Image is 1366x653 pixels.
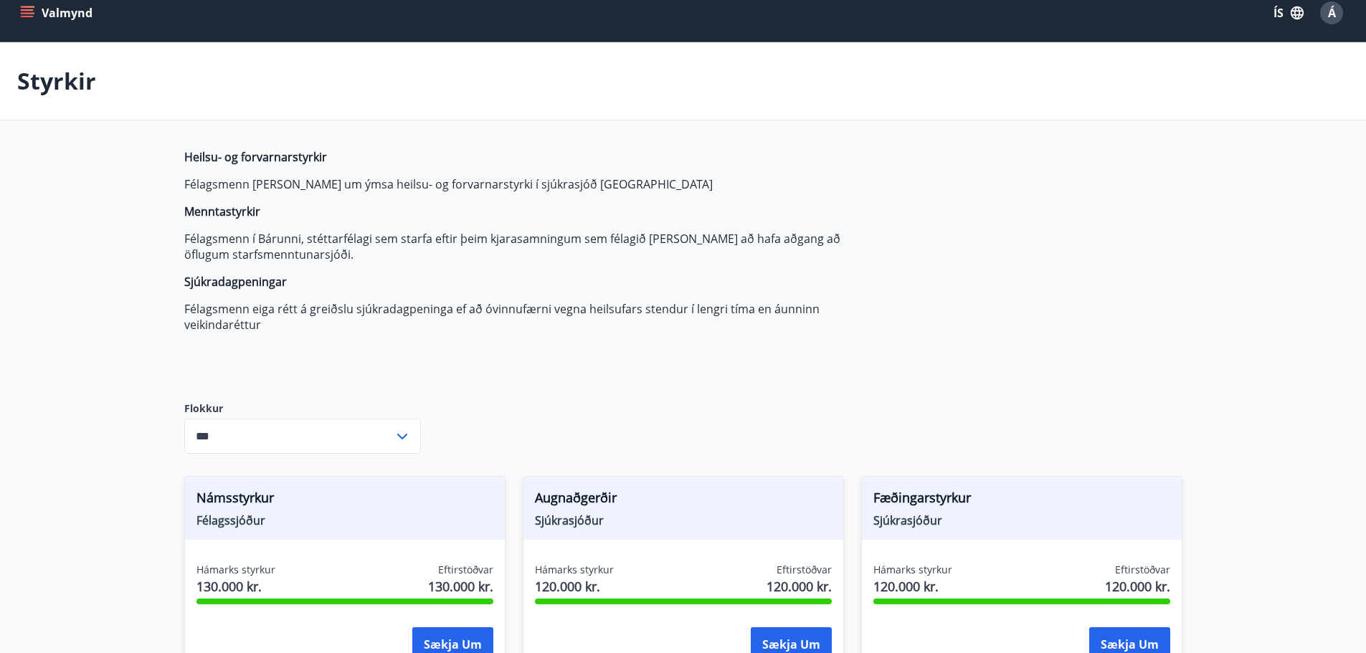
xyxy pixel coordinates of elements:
[184,149,327,165] strong: Heilsu- og forvarnarstyrkir
[196,513,493,528] span: Félagssjóður
[196,577,275,596] span: 130.000 kr.
[184,204,260,219] strong: Menntastyrkir
[873,563,952,577] span: Hámarks styrkur
[535,513,832,528] span: Sjúkrasjóður
[873,513,1170,528] span: Sjúkrasjóður
[535,577,614,596] span: 120.000 kr.
[17,65,96,97] p: Styrkir
[535,563,614,577] span: Hámarks styrkur
[1105,577,1170,596] span: 120.000 kr.
[184,401,421,416] label: Flokkur
[196,563,275,577] span: Hámarks styrkur
[535,488,832,513] span: Augnaðgerðir
[873,577,952,596] span: 120.000 kr.
[428,577,493,596] span: 130.000 kr.
[184,274,287,290] strong: Sjúkradagpeningar
[184,231,861,262] p: Félagsmenn í Bárunni, stéttarfélagi sem starfa eftir þeim kjarasamningum sem félagið [PERSON_NAME...
[1328,5,1336,21] span: Á
[184,301,861,333] p: Félagsmenn eiga rétt á greiðslu sjúkradagpeninga ef að óvinnufærni vegna heilsufars stendur í len...
[777,563,832,577] span: Eftirstöðvar
[767,577,832,596] span: 120.000 kr.
[438,563,493,577] span: Eftirstöðvar
[184,176,861,192] p: Félagsmenn [PERSON_NAME] um ýmsa heilsu- og forvarnarstyrki í sjúkrasjóð [GEOGRAPHIC_DATA]
[196,488,493,513] span: Námsstyrkur
[873,488,1170,513] span: Fæðingarstyrkur
[1115,563,1170,577] span: Eftirstöðvar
